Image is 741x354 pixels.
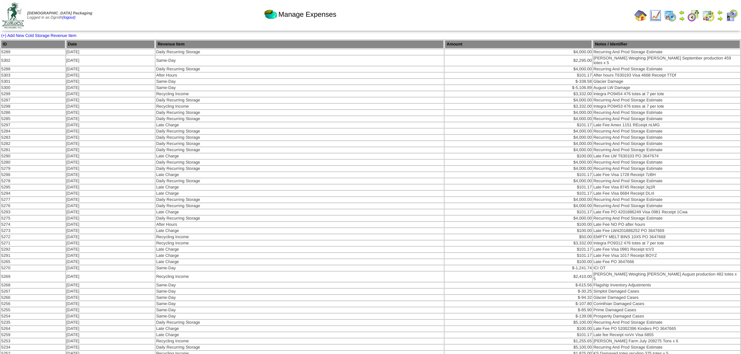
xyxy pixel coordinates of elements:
td: Recurring And Prod Storage Estimate [593,345,740,350]
td: [DATE] [66,295,155,300]
td: [DATE] [66,185,155,190]
div: $-107.80 [445,302,592,306]
td: 5295 [1,185,65,190]
td: [DATE] [66,197,155,202]
td: [DATE] [66,91,155,97]
div: $1,255.65 [445,339,592,344]
td: 5303 [1,73,65,78]
td: Daily Recurring Storage [156,320,444,325]
div: $100.00 [445,154,592,159]
div: $4,000.00 [445,148,592,152]
div: $2,410.00 [445,274,592,279]
div: $-139.08 [445,314,592,319]
span: [DEMOGRAPHIC_DATA] Packaging [27,11,92,16]
td: Same-Day [156,56,444,66]
div: $101.17 [445,247,592,252]
td: Daily Recurring Storage [156,160,444,165]
div: $50.00 [445,235,592,239]
img: line_graph.gif [649,9,662,22]
div: $100.00 [445,326,592,331]
td: [DATE] [66,253,155,258]
td: 5286 [1,110,65,115]
td: 5299 [1,91,65,97]
td: [PERSON_NAME] Weighing [PERSON_NAME] August production 482 totes x 5 [593,272,740,282]
td: 5253 [1,338,65,344]
td: [DATE] [66,209,155,215]
td: Recurring And Prod Storage Estimate [593,320,740,325]
td: Recurring And Prod Storage Estimate [593,135,740,140]
td: After hours T630193 Visa 4668 Receipt TTDf [593,73,740,78]
td: Corinthian Damaged Cases [593,301,740,307]
td: [DATE] [66,320,155,325]
td: Late Fee Visa 1728 Receipt 7zBH [593,172,740,178]
td: Late Charge [156,259,444,265]
img: calendarinout.gif [702,9,715,22]
td: Late Fee PO 52002396 Kinders PO 3647665 [593,326,740,331]
td: August LW Damage [593,85,740,91]
div: $-85.90 [445,308,592,312]
div: $100.00 [445,228,592,233]
td: Recurring And Prod Storage Estimate [593,147,740,153]
div: $101.17 [445,333,592,337]
td: Recurring And Prod Storage Estimate [593,160,740,165]
td: [DATE] [66,73,155,78]
td: [DATE] [66,259,155,265]
td: [DATE] [66,241,155,246]
td: [DATE] [66,338,155,344]
td: Recurring And Prod Storage Estimate [593,129,740,134]
div: $4,000.00 [445,179,592,183]
td: 5254 [1,314,65,319]
td: [DATE] [66,116,155,122]
div: $4,000.00 [445,135,592,140]
td: Daily Recurring Storage [156,49,444,55]
img: calendarprod.gif [664,9,676,22]
td: Recurring And Prod Storage Estimate [593,110,740,115]
div: $5,100.00 [445,320,592,325]
td: Late fee Receipt nxVn Visa 6855 [593,332,740,338]
td: 5265 [1,259,65,265]
td: [DATE] [66,110,155,115]
td: Recycling Income [156,241,444,246]
td: Daily Recurring Storage [156,147,444,153]
td: Recurring And Prod Storage Estimate [593,98,740,103]
td: 5282 [1,141,65,146]
td: [DATE] [66,166,155,171]
td: Late Charge [156,122,444,128]
td: Recurring And Prod Storage Estimate [593,49,740,55]
td: [DATE] [66,66,155,72]
div: $-338.58 [445,79,592,84]
td: Glacier Damaged Cases [593,295,740,300]
td: Recurring And Prod Storage Estimate [593,166,740,171]
td: Daily Recurring Storage [156,197,444,202]
img: zoroco-logo-small.webp [2,2,24,28]
td: Recycling Income [156,272,444,282]
td: 5259 [1,332,65,338]
td: Late Fee LW T630103 PO 3647674 [593,153,740,159]
div: $4,000.00 [445,129,592,134]
td: [DATE] [66,191,155,196]
div: $4,000.00 [445,197,592,202]
td: 5284 [1,129,65,134]
td: Late Charge [156,326,444,331]
td: Late Fee NO PO after hours [593,222,740,227]
div: $3,332.00 [445,92,592,96]
td: [DATE] [66,345,155,350]
td: ICI OT [593,265,740,271]
td: Recycling Income [156,104,444,109]
td: Simplot Damaged Cases [593,289,740,294]
img: arrowleft.gif [679,9,685,16]
td: Same-Day [156,79,444,84]
span: Manage Expenses [279,10,336,19]
td: [DATE] [66,272,155,282]
td: [DATE] [66,247,155,252]
td: Integra PO9453 476 totes at 7 per tote [593,104,740,109]
th: Revenue Item [156,40,444,49]
td: Late Charge [156,191,444,196]
td: Daily Recurring Storage [156,66,444,72]
img: arrowright.gif [679,16,685,22]
td: 5256 [1,301,65,307]
td: Recurring And Prod Storage Estimate [593,216,740,221]
td: Daily Recurring Storage [156,345,444,350]
td: Recycling Income [156,91,444,97]
td: 5275 [1,216,65,221]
